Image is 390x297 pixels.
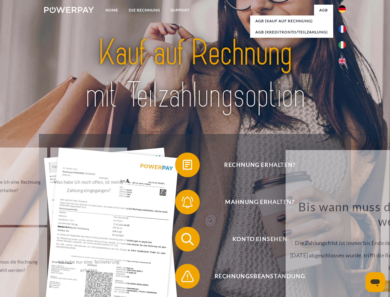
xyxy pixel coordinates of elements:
a: agb [314,5,333,16]
a: DIE RECHNUNG [124,5,166,16]
a: AGB (Kreditkonto/Teilzahlung) [250,27,333,38]
span: Konto einsehen [184,227,335,252]
img: en [338,57,346,65]
img: de [338,5,346,13]
img: it [338,41,346,49]
div: Was habe ich noch offen, ist meine Zahlung eingegangen? [54,178,124,195]
a: Home [100,5,124,16]
img: title-powerpay_de.svg [59,30,331,118]
img: qb_warning.svg [180,269,195,284]
a: Was habe ich noch offen, ist meine Zahlung eingegangen? [50,148,127,225]
img: qb_search.svg [180,231,195,247]
a: SUPPORT [166,5,195,16]
a: AGB (Kauf auf Rechnung) [250,15,333,27]
span: Rechnungsbeanstandung [184,264,335,289]
button: Rechnungsbeanstandung [175,264,336,289]
img: logo-powerpay-white.svg [44,7,94,13]
div: Ich habe nur eine Teillieferung erhalten [54,258,124,274]
button: Konto einsehen [175,227,336,252]
img: fr [338,25,346,33]
iframe: Schaltfläche zum Öffnen des Messaging-Fensters [365,272,385,292]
